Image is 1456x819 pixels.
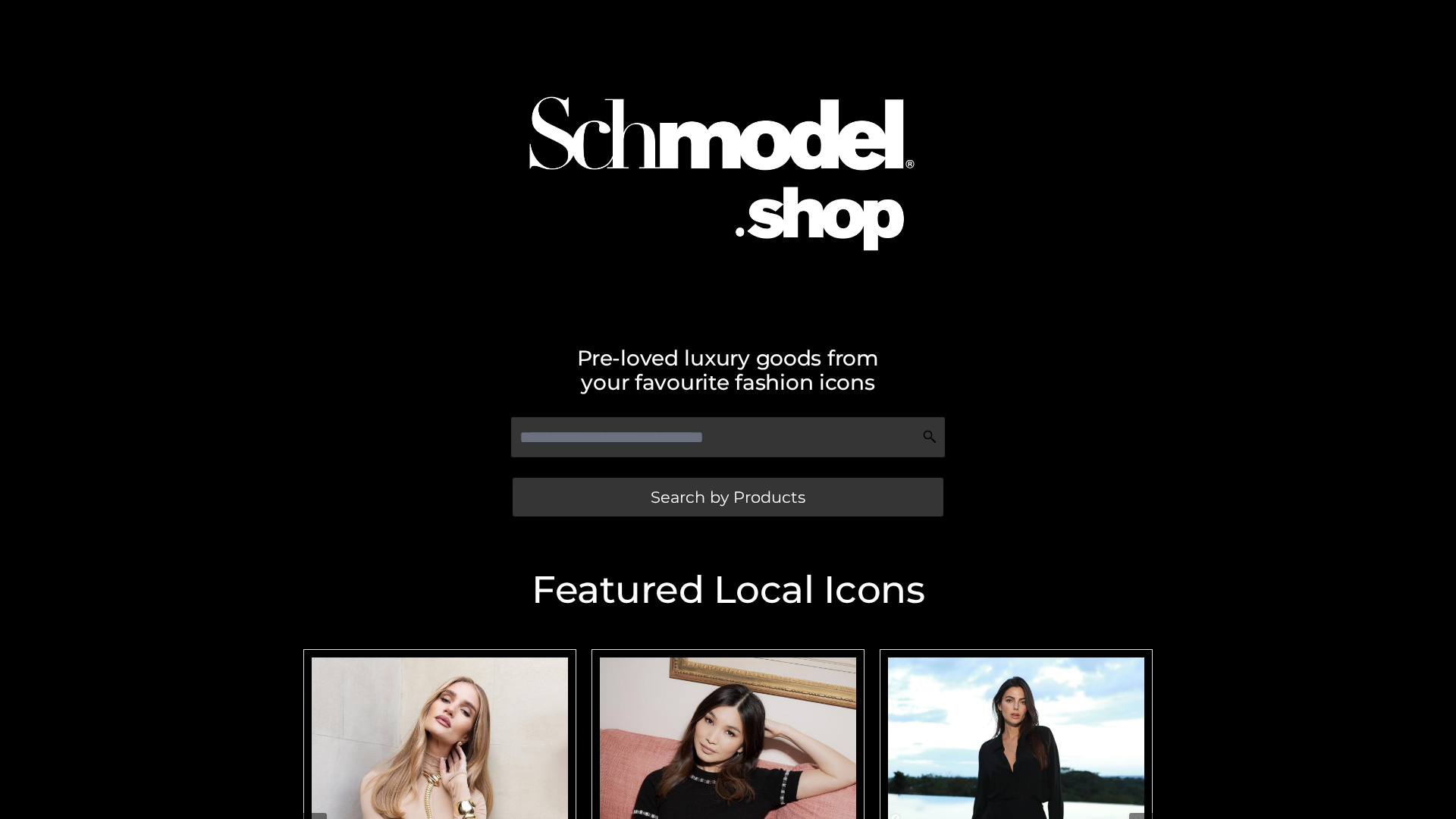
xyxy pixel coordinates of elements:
h2: Featured Local Icons​ [296,571,1160,609]
img: Search Icon [922,429,937,444]
a: Search by Products [513,478,943,516]
h2: Pre-loved luxury goods from your favourite fashion icons [296,346,1160,394]
span: Search by Products [651,489,805,505]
